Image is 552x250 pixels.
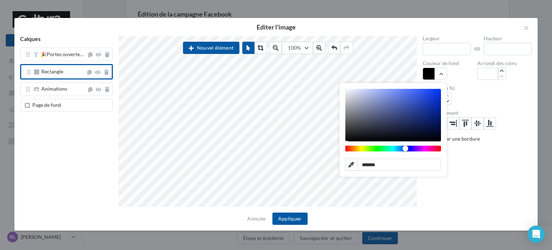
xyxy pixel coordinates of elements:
[477,61,532,66] label: Arrondi des coins
[41,68,63,74] span: Rectangle
[345,89,441,171] div: Chrome color picker
[423,61,477,66] label: Couleur de fond
[14,36,119,47] div: Calques
[423,36,471,41] label: Largeur
[272,213,308,225] button: Appliquer
[32,102,61,108] span: Page de fond
[183,42,239,54] button: Nouvel élément
[244,214,269,223] button: Annuler
[423,86,532,91] label: Opacité (en %)
[528,226,545,243] div: Open Intercom Messenger
[282,42,313,54] button: 100%
[433,135,532,142] div: Afficher une bordure
[423,110,532,115] label: Positionnement
[26,24,526,30] h2: Editer l'image
[41,51,83,57] span: 🎉Portes ouvertes Atelier 🎉
[41,86,67,92] span: Animations
[484,36,532,41] label: Hauteur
